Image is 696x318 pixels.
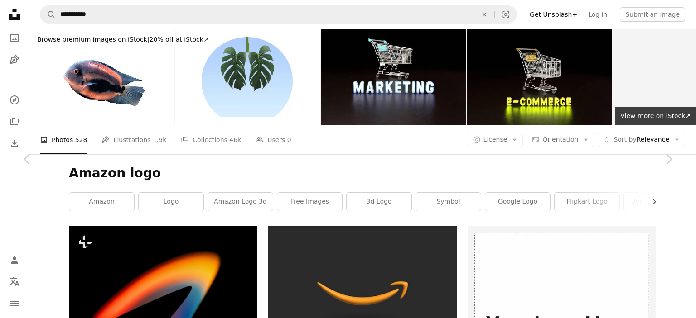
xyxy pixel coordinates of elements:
[614,136,636,143] span: Sort by
[229,135,241,145] span: 46k
[29,29,217,51] a: Browse premium images on iStock|20% off at iStock↗
[277,193,342,211] a: free images
[208,193,273,211] a: amazon logo 3d
[29,29,174,125] img: Blue fish Uaru isolated on white background, side view
[5,29,24,47] a: Photos
[598,133,685,147] button: Sort byRelevance
[175,29,320,125] img: Monstera leaves as lungs in blue transparent ball.Logo design.Ecology concept against environment...
[321,29,466,125] img: e-Commerce, e-Commerce Stock Image
[524,7,583,22] a: Get Unsplash+
[474,6,494,23] button: Clear
[5,113,24,131] a: Collections
[467,29,612,125] img: e-Commerce, e-Commerce Stock Image
[542,136,578,143] span: Orientation
[347,193,411,211] a: 3d logo
[69,193,134,211] a: amazon
[153,135,166,145] span: 1.9k
[40,6,56,23] button: Search Unsplash
[256,125,291,154] a: Users 0
[614,135,669,144] span: Relevance
[37,36,149,43] span: Browse premium images on iStock |
[583,7,613,22] a: Log in
[620,112,691,119] span: View more on iStock ↗
[139,193,203,211] a: logo
[5,51,24,69] a: Illustrations
[615,107,696,125] a: View more on iStock↗
[181,125,241,154] a: Collections 46k
[495,6,517,23] button: Visual search
[5,294,24,313] button: Menu
[40,5,517,24] form: Find visuals sitewide
[5,251,24,269] a: Log in / Sign up
[5,91,24,109] a: Explore
[468,133,523,147] button: License
[555,193,619,211] a: flipkart logo
[416,193,481,211] a: symbol
[642,116,696,203] a: Next
[69,165,656,181] h1: Amazon logo
[485,193,550,211] a: google logo
[527,133,594,147] button: Orientation
[34,34,212,45] div: 20% off at iStock ↗
[620,7,685,22] button: Submit an image
[5,273,24,291] button: Language
[624,193,689,211] a: amazon brand
[268,289,457,297] a: an orange smile on a black background
[483,136,507,143] span: License
[101,125,166,154] a: Illustrations 1.9k
[287,135,291,145] span: 0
